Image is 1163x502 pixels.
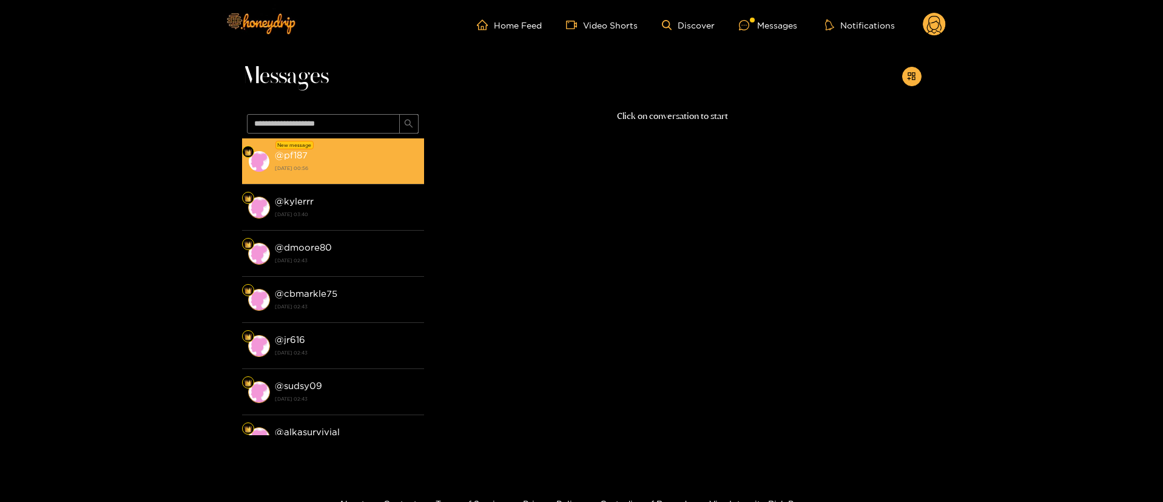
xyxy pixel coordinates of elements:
[739,18,797,32] div: Messages
[404,119,413,129] span: search
[248,197,270,219] img: conversation
[275,334,305,345] strong: @ jr616
[275,141,314,149] div: New message
[662,20,715,30] a: Discover
[275,255,418,266] strong: [DATE] 02:43
[275,209,418,220] strong: [DATE] 03:40
[566,19,583,30] span: video-camera
[275,381,322,391] strong: @ sudsy09
[248,381,270,403] img: conversation
[244,241,252,248] img: Fan Level
[275,242,332,253] strong: @ dmoore80
[248,151,270,172] img: conversation
[244,426,252,433] img: Fan Level
[907,72,916,82] span: appstore-add
[248,335,270,357] img: conversation
[275,163,418,174] strong: [DATE] 00:56
[248,243,270,265] img: conversation
[424,109,922,123] p: Click on conversation to start
[242,62,329,91] span: Messages
[244,195,252,202] img: Fan Level
[244,149,252,156] img: Fan Level
[275,347,418,358] strong: [DATE] 02:43
[275,288,337,299] strong: @ cbmarkle75
[244,333,252,341] img: Fan Level
[244,287,252,294] img: Fan Level
[248,427,270,449] img: conversation
[244,379,252,387] img: Fan Level
[275,196,314,206] strong: @ kylerrr
[821,19,898,31] button: Notifications
[477,19,542,30] a: Home Feed
[275,150,308,160] strong: @ pf187
[566,19,638,30] a: Video Shorts
[275,427,340,437] strong: @ alkasurvivial
[248,289,270,311] img: conversation
[275,393,418,404] strong: [DATE] 02:43
[902,67,922,86] button: appstore-add
[275,301,418,312] strong: [DATE] 02:43
[399,114,419,134] button: search
[477,19,494,30] span: home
